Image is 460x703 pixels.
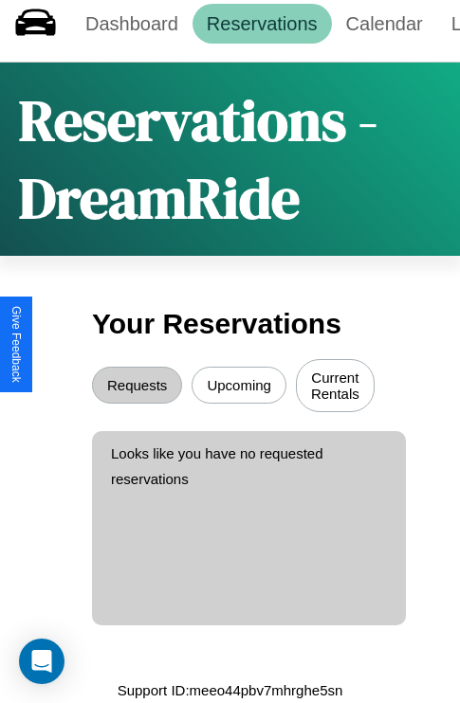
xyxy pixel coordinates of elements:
[9,306,23,383] div: Give Feedback
[92,298,368,350] h3: Your Reservations
[296,359,375,412] button: Current Rentals
[19,639,64,684] div: Open Intercom Messenger
[71,4,193,44] a: Dashboard
[118,677,343,703] p: Support ID: meeo44pbv7mhrghe5sn
[111,441,387,492] p: Looks like you have no requested reservations
[332,4,437,44] a: Calendar
[19,81,441,237] h1: Reservations - DreamRide
[192,367,286,404] button: Upcoming
[193,4,332,44] a: Reservations
[92,367,182,404] button: Requests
